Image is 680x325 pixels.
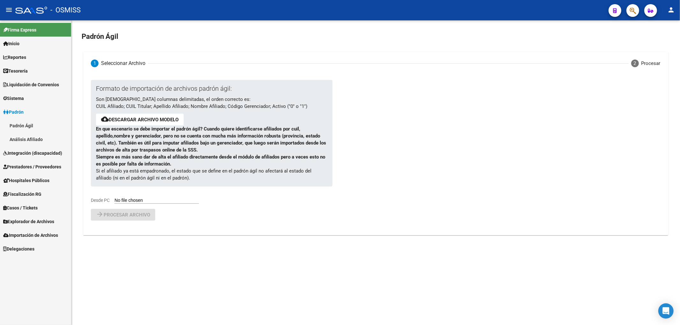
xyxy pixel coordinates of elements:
[5,6,13,14] mat-icon: menu
[91,198,110,203] span: Desde PC
[91,209,155,221] button: Procesar archivo
[50,3,81,17] span: - OSMISS
[3,204,38,211] span: Casos / Tickets
[96,85,327,92] p: Formato de importación de archivos padrón ágil:
[96,154,325,167] strong: Siempre es más sano dar de alta el afiliado directamente desde el módulo de afiliados pero a vece...
[3,177,49,184] span: Hospitales Públicos
[114,198,199,204] input: Desde PC
[641,60,661,67] div: Procesar
[3,26,36,33] span: Firma Express
[96,114,184,125] button: Descargar archivo modelo
[91,80,333,187] div: Si el afiliado ya está empadronado, el estado que se define en el padrón ágil no afectará al esta...
[3,67,28,74] span: Tesorería
[96,126,326,153] strong: En que escenario se debe importar el padrón ágil? Cuando quiere identificarse afiliados por cuil,...
[3,109,24,116] span: Padrón
[101,60,145,67] div: Seleccionar Archivo
[3,232,58,239] span: Importación de Archivos
[104,212,150,218] span: Procesar archivo
[3,191,41,198] span: Fiscalización RG
[658,303,674,319] div: Open Intercom Messenger
[3,95,24,102] span: Sistema
[3,40,19,47] span: Inicio
[109,117,179,123] a: Descargar archivo modelo
[96,96,327,110] p: Son [DEMOGRAPHIC_DATA] columnas delimitadas, el orden correcto es: CUIL Afiliado; CUIL Titular; A...
[667,6,675,14] mat-icon: person
[3,54,26,61] span: Reportes
[634,60,636,67] span: 2
[93,60,96,67] span: 1
[3,163,61,170] span: Prestadores / Proveedores
[96,210,104,218] mat-icon: arrow_forward
[3,245,34,252] span: Delegaciones
[82,31,670,43] h2: Padrón Ágil
[3,218,54,225] span: Explorador de Archivos
[101,115,109,123] mat-icon: cloud_download
[3,150,62,157] span: Integración (discapacidad)
[3,81,59,88] span: Liquidación de Convenios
